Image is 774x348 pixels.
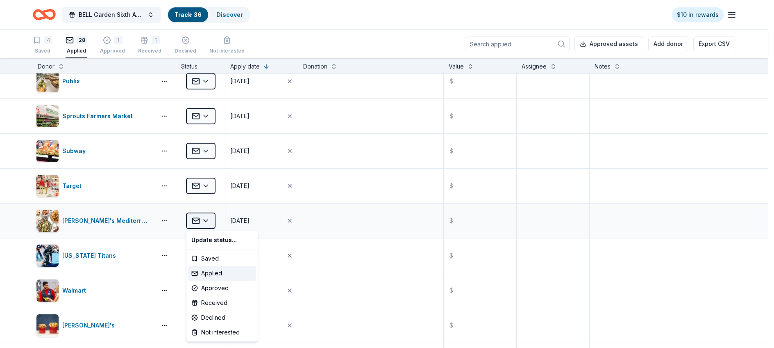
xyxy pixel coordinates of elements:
[188,295,256,310] div: Received
[188,233,256,247] div: Update status...
[188,266,256,281] div: Applied
[188,310,256,325] div: Declined
[188,251,256,266] div: Saved
[188,281,256,295] div: Approved
[188,325,256,340] div: Not interested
